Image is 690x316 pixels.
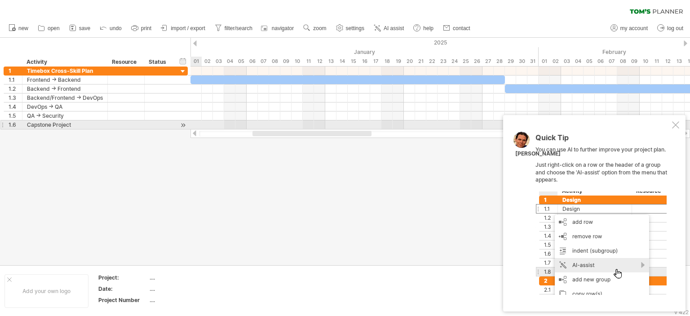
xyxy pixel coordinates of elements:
[27,102,103,111] div: DevOps → QA
[235,57,247,66] div: Sunday, 5 January 2025
[27,67,103,75] div: Timebox Cross-Skill Plan
[150,285,225,293] div: ....
[334,22,367,34] a: settings
[48,25,60,31] span: open
[550,57,561,66] div: Sunday, 2 February 2025
[269,57,280,66] div: Wednesday, 8 January 2025
[606,57,617,66] div: Friday, 7 February 2025
[9,120,22,129] div: 1.6
[527,57,539,66] div: Friday, 31 January 2025
[225,25,252,31] span: filter/search
[505,57,516,66] div: Wednesday, 29 January 2025
[98,274,148,281] div: Project:
[617,57,628,66] div: Saturday, 8 February 2025
[35,22,62,34] a: open
[620,25,648,31] span: my account
[494,57,505,66] div: Tuesday, 28 January 2025
[159,22,208,34] a: import / export
[584,57,595,66] div: Wednesday, 5 February 2025
[9,93,22,102] div: 1.3
[6,22,31,34] a: new
[280,57,292,66] div: Thursday, 9 January 2025
[202,57,213,66] div: Thursday, 2 January 2025
[372,22,407,34] a: AI assist
[171,25,205,31] span: import / export
[423,25,433,31] span: help
[303,57,314,66] div: Saturday, 11 January 2025
[655,22,686,34] a: log out
[27,93,103,102] div: Backend/Frontend → DevOps
[9,67,22,75] div: 1
[404,57,415,66] div: Monday, 20 January 2025
[112,58,139,67] div: Resource
[346,25,364,31] span: settings
[572,57,584,66] div: Tuesday, 4 February 2025
[348,57,359,66] div: Wednesday, 15 January 2025
[79,25,90,31] span: save
[674,309,689,316] div: v 422
[673,57,685,66] div: Thursday, 13 February 2025
[110,25,122,31] span: undo
[370,57,381,66] div: Friday, 17 January 2025
[482,57,494,66] div: Monday, 27 January 2025
[149,58,168,67] div: Status
[179,120,187,130] div: scroll to activity
[9,76,22,84] div: 1.1
[662,57,673,66] div: Wednesday, 12 February 2025
[213,57,224,66] div: Friday, 3 January 2025
[129,22,154,34] a: print
[27,58,102,67] div: Activity
[9,85,22,93] div: 1.2
[516,57,527,66] div: Thursday, 30 January 2025
[272,25,294,31] span: navigator
[224,57,235,66] div: Saturday, 4 January 2025
[667,25,683,31] span: log out
[651,57,662,66] div: Tuesday, 11 February 2025
[561,57,572,66] div: Monday, 3 February 2025
[260,22,296,34] a: navigator
[426,57,438,66] div: Wednesday, 22 January 2025
[393,57,404,66] div: Sunday, 19 January 2025
[247,57,258,66] div: Monday, 6 January 2025
[313,25,326,31] span: zoom
[9,111,22,120] div: 1.5
[98,285,148,293] div: Date:
[98,296,148,304] div: Project Number
[640,57,651,66] div: Monday, 10 February 2025
[515,150,561,158] div: [PERSON_NAME]
[27,76,103,84] div: Frontend → Backend
[384,25,404,31] span: AI assist
[301,22,329,34] a: zoom
[411,22,436,34] a: help
[18,25,28,31] span: new
[415,57,426,66] div: Tuesday, 21 January 2025
[67,22,93,34] a: save
[141,25,151,31] span: print
[97,22,124,34] a: undo
[27,111,103,120] div: QA → Security
[150,296,225,304] div: ....
[292,57,303,66] div: Friday, 10 January 2025
[4,274,88,308] div: Add your own logo
[608,22,650,34] a: my account
[212,22,255,34] a: filter/search
[314,57,325,66] div: Sunday, 12 January 2025
[27,85,103,93] div: Backend → Frontend
[535,134,670,146] div: Quick Tip
[336,57,348,66] div: Tuesday, 14 January 2025
[27,120,103,129] div: Capstone Project
[9,102,22,111] div: 1.4
[535,134,670,295] div: You can use AI to further improve your project plan. Just right-click on a row or the header of a...
[359,57,370,66] div: Thursday, 16 January 2025
[190,57,202,66] div: Wednesday, 1 January 2025
[190,47,539,57] div: January 2025
[381,57,393,66] div: Saturday, 18 January 2025
[539,57,550,66] div: Saturday, 1 February 2025
[449,57,460,66] div: Friday, 24 January 2025
[471,57,482,66] div: Sunday, 26 January 2025
[325,57,336,66] div: Monday, 13 January 2025
[150,274,225,281] div: ....
[460,57,471,66] div: Saturday, 25 January 2025
[438,57,449,66] div: Thursday, 23 January 2025
[628,57,640,66] div: Sunday, 9 February 2025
